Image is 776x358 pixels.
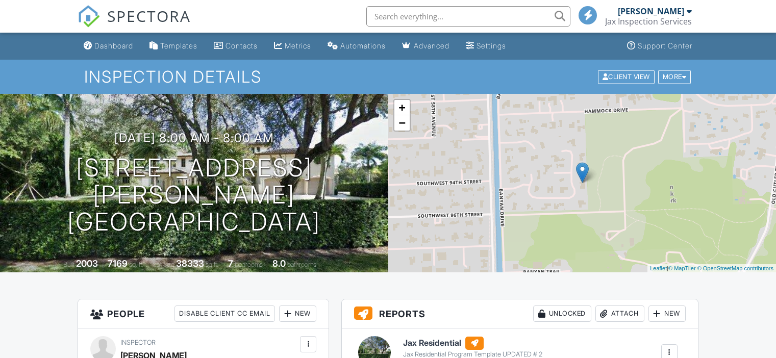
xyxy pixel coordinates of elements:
a: Advanced [398,37,454,56]
h6: Jax Residential [403,337,542,350]
a: Contacts [210,37,262,56]
span: Inspector [120,339,156,346]
div: 38333 [176,258,204,269]
h3: Reports [342,299,698,328]
div: Settings [477,41,506,50]
a: SPECTORA [78,14,191,35]
a: © OpenStreetMap contributors [697,265,773,271]
h3: People [78,299,329,328]
div: 7169 [108,258,128,269]
h3: [DATE] 8:00 am - 8:00 am [114,131,274,145]
a: Settings [462,37,510,56]
div: 2003 [76,258,98,269]
input: Search everything... [366,6,570,27]
div: More [658,70,691,84]
span: bathrooms [287,261,316,268]
a: Automations (Basic) [323,37,390,56]
div: Disable Client CC Email [174,305,275,322]
span: SPECTORA [107,5,191,27]
h1: [STREET_ADDRESS][PERSON_NAME] [GEOGRAPHIC_DATA] [16,155,372,235]
a: Client View [597,72,657,80]
a: © MapTiler [668,265,696,271]
div: New [648,305,686,322]
div: Contacts [226,41,258,50]
span: Lot Size [153,261,174,268]
div: 8.0 [272,258,286,269]
div: Client View [598,70,655,84]
div: New [279,305,316,322]
a: Metrics [270,37,315,56]
span: sq.ft. [206,261,218,268]
span: sq. ft. [129,261,143,268]
div: Unlocked [533,305,591,322]
a: Dashboard [80,37,137,56]
div: | [647,264,776,273]
h1: Inspection Details [84,68,692,86]
a: Leaflet [650,265,667,271]
div: 7 [228,258,233,269]
div: Jax Inspection Services [605,16,692,27]
div: Dashboard [94,41,133,50]
img: The Best Home Inspection Software - Spectora [78,5,100,28]
a: Zoom out [394,115,410,131]
span: Built [63,261,74,268]
div: Attach [595,305,644,322]
div: Support Center [638,41,692,50]
a: Support Center [623,37,696,56]
div: Automations [340,41,386,50]
a: Templates [145,37,202,56]
div: [PERSON_NAME] [618,6,684,16]
span: bedrooms [235,261,263,268]
div: Advanced [414,41,449,50]
div: Templates [160,41,197,50]
a: Zoom in [394,100,410,115]
div: Metrics [285,41,311,50]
